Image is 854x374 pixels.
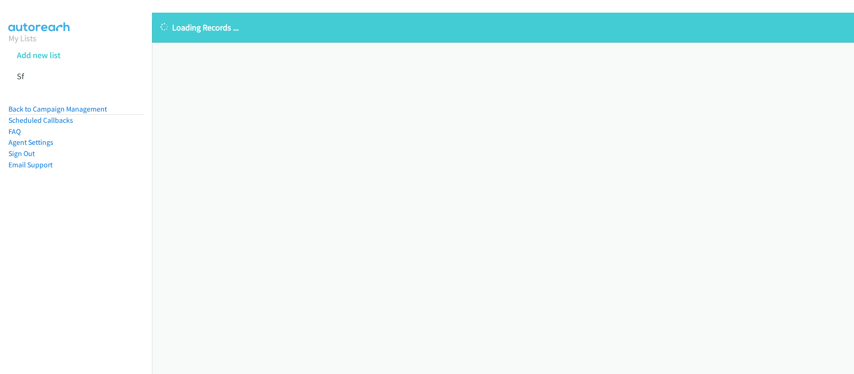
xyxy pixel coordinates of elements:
[17,50,60,60] a: Add new list
[8,149,35,158] a: Sign Out
[17,71,24,82] a: Sf
[8,127,21,136] a: FAQ
[160,21,846,34] p: Loading Records ...
[8,116,73,125] a: Scheduled Callbacks
[8,160,53,169] a: Email Support
[8,33,37,44] a: My Lists
[8,138,53,147] a: Agent Settings
[8,105,107,113] a: Back to Campaign Management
